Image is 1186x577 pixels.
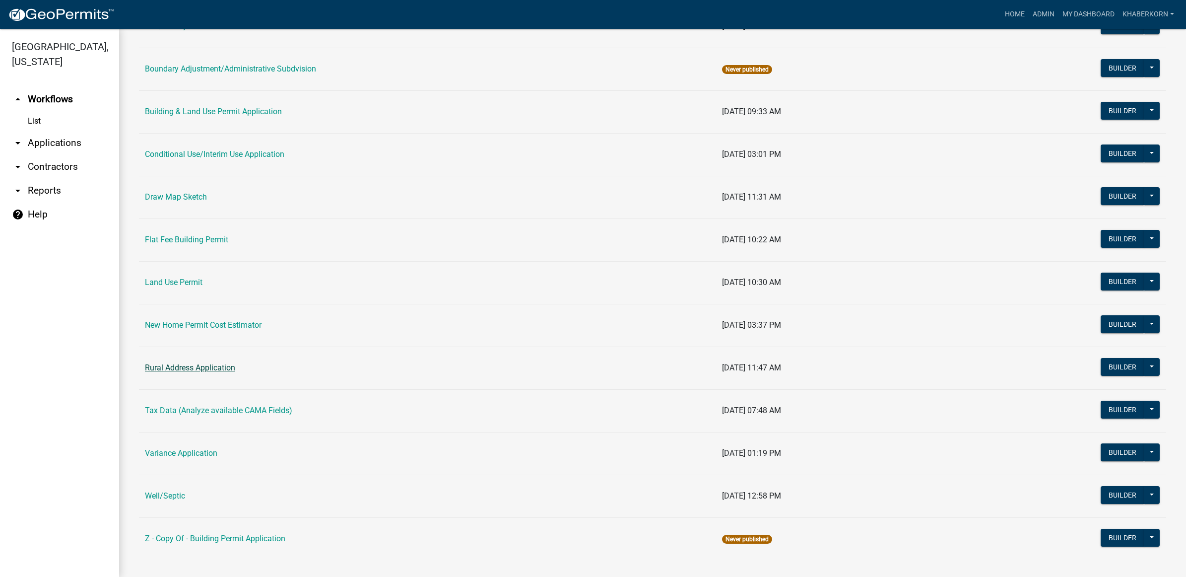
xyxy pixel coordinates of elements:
span: [DATE] 11:47 AM [722,363,781,372]
a: Conditional Use/Interim Use Application [145,149,284,159]
button: Builder [1101,102,1144,120]
i: help [12,209,24,220]
a: Admin [1029,5,1058,24]
i: arrow_drop_down [12,137,24,149]
span: [DATE] 03:01 PM [722,149,781,159]
a: My Dashboard [1058,5,1119,24]
i: arrow_drop_up [12,93,24,105]
span: [DATE] 09:33 AM [722,107,781,116]
a: New Home Permit Cost Estimator [145,320,262,330]
i: arrow_drop_down [12,161,24,173]
button: Builder [1101,16,1144,34]
button: Builder [1101,230,1144,248]
a: Z - Copy Of - Building Permit Application [145,534,285,543]
button: Builder [1101,443,1144,461]
a: khaberkorn [1119,5,1178,24]
a: Rural Address Application [145,363,235,372]
button: Builder [1101,273,1144,290]
a: Tax Data (Analyze available CAMA Fields) [145,406,292,415]
a: Boundary Adjustment/Administrative Subdvision [145,64,316,73]
span: [DATE] 03:37 PM [722,320,781,330]
a: Flat Fee Building Permit [145,235,228,244]
span: [DATE] 10:22 AM [722,235,781,244]
span: [DATE] 12:58 PM [722,491,781,501]
a: Well/Septic [145,491,185,501]
i: arrow_drop_down [12,185,24,197]
span: Never published [722,65,772,74]
span: Never published [722,535,772,544]
button: Builder [1101,358,1144,376]
span: [DATE] 01:19 PM [722,448,781,458]
a: Land Use Permit [145,278,202,287]
button: Builder [1101,187,1144,205]
span: [DATE] 11:31 AM [722,192,781,202]
button: Builder [1101,144,1144,162]
button: Builder [1101,401,1144,419]
a: Building & Land Use Permit Application [145,107,282,116]
a: Home [1001,5,1029,24]
a: Variance Application [145,448,217,458]
button: Builder [1101,529,1144,547]
a: Draw Map Sketch [145,192,207,202]
button: Builder [1101,315,1144,333]
span: [DATE] 07:48 AM [722,406,781,415]
button: Builder [1101,486,1144,504]
span: [DATE] 10:30 AM [722,278,781,287]
button: Builder [1101,59,1144,77]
